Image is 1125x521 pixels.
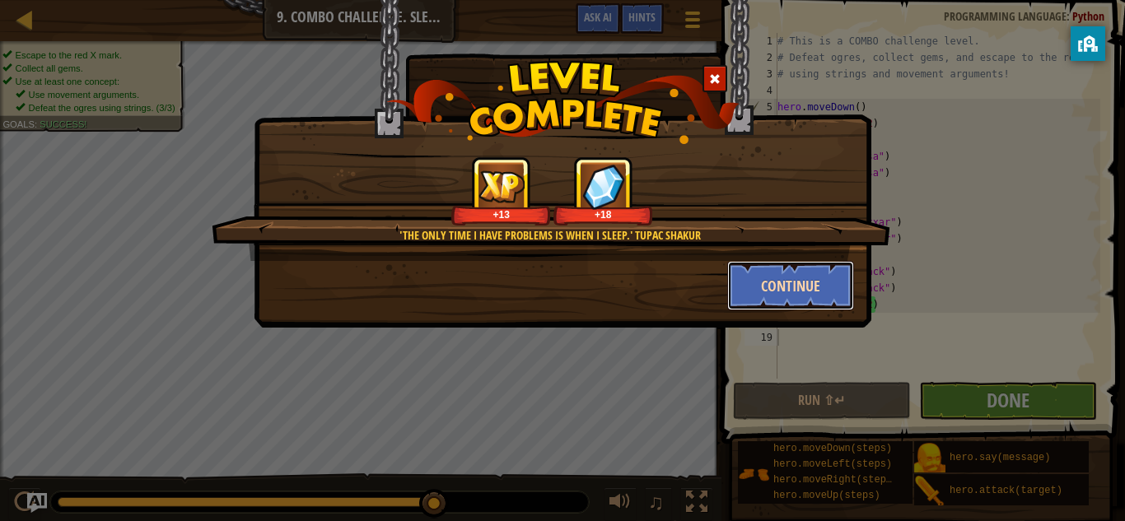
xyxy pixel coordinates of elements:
img: level_complete.png [386,61,740,144]
img: reward_icon_xp.png [478,170,525,202]
button: privacy banner [1071,26,1105,61]
div: +13 [455,208,548,221]
div: +18 [557,208,650,221]
div: 'The only time I have problems is when I sleep.' Tupac Shakur [290,227,810,244]
img: reward_icon_gems.png [582,164,625,209]
button: Continue [727,261,855,310]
